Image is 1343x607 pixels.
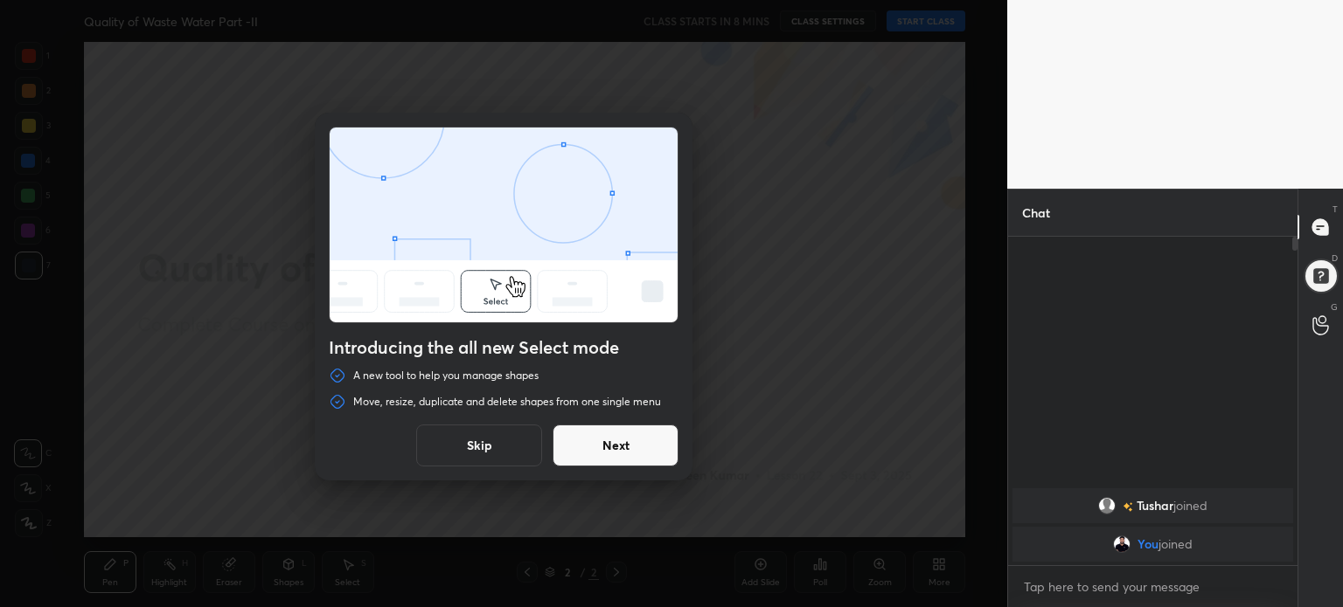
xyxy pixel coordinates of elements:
[1173,499,1207,513] span: joined
[329,337,678,358] h4: Introducing the all new Select mode
[353,395,661,409] p: Move, resize, duplicate and delete shapes from one single menu
[1137,499,1173,513] span: Tushar
[1098,497,1116,514] img: default.png
[416,424,542,466] button: Skip
[1331,300,1338,314] p: G
[330,128,678,326] div: animation
[1008,190,1064,236] p: Chat
[1008,485,1298,565] div: grid
[553,424,678,466] button: Next
[1333,203,1338,216] p: T
[1332,252,1338,265] p: D
[353,369,539,383] p: A new tool to help you manage shapes
[1123,502,1133,512] img: no-rating-badge.077c3623.svg
[1159,537,1193,551] span: joined
[1113,535,1131,553] img: d58f76cd00a64faea5a345cb3a881824.jpg
[1138,537,1159,551] span: You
